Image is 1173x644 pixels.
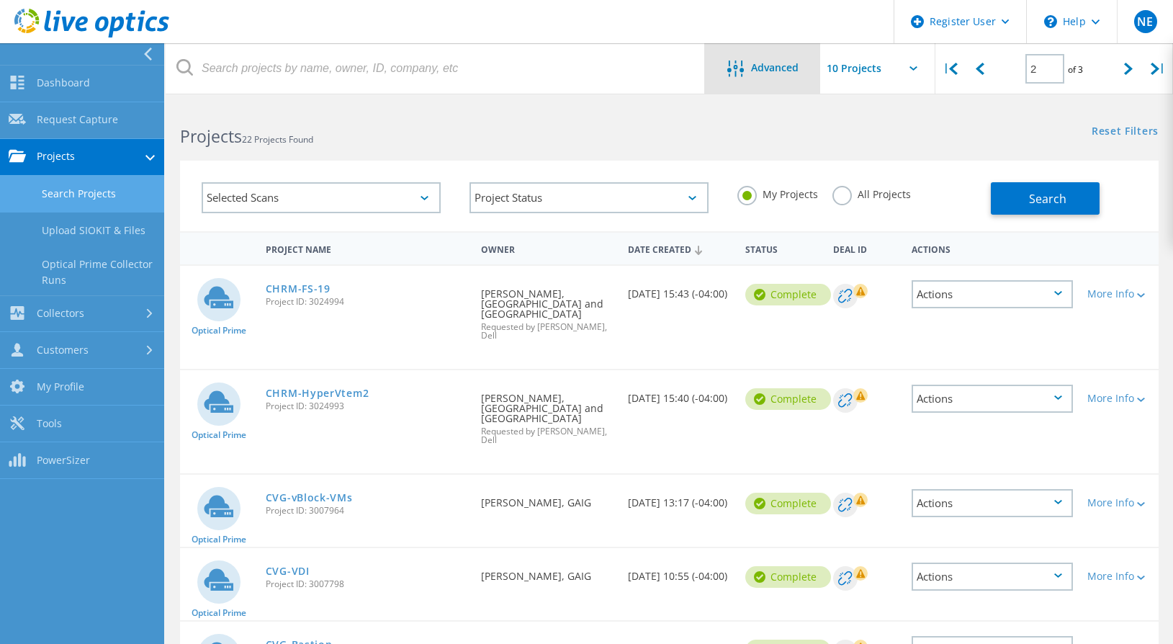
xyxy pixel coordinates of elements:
[474,266,621,354] div: [PERSON_NAME], [GEOGRAPHIC_DATA] and [GEOGRAPHIC_DATA]
[266,388,369,398] a: CHRM-HyperVtem2
[912,280,1074,308] div: Actions
[745,493,831,514] div: Complete
[266,402,467,411] span: Project ID: 3024993
[621,548,738,596] div: [DATE] 10:55 (-04:00)
[738,235,826,261] div: Status
[481,427,614,444] span: Requested by [PERSON_NAME], Dell
[621,235,738,262] div: Date Created
[474,235,621,261] div: Owner
[474,370,621,459] div: [PERSON_NAME], [GEOGRAPHIC_DATA] and [GEOGRAPHIC_DATA]
[1029,191,1066,207] span: Search
[745,566,831,588] div: Complete
[1143,43,1173,94] div: |
[266,580,467,589] span: Project ID: 3007798
[266,284,331,294] a: CHRM-FS-19
[1087,498,1151,508] div: More Info
[751,63,799,73] span: Advanced
[621,370,738,418] div: [DATE] 15:40 (-04:00)
[621,266,738,313] div: [DATE] 15:43 (-04:00)
[1068,63,1083,76] span: of 3
[266,493,353,503] a: CVG-vBlock-VMs
[474,475,621,522] div: [PERSON_NAME], GAIG
[745,388,831,410] div: Complete
[1087,289,1151,299] div: More Info
[1044,15,1057,28] svg: \n
[192,535,246,544] span: Optical Prime
[469,182,709,213] div: Project Status
[192,431,246,439] span: Optical Prime
[266,506,467,515] span: Project ID: 3007964
[912,563,1074,591] div: Actions
[266,298,467,306] span: Project ID: 3024994
[474,548,621,596] div: [PERSON_NAME], GAIG
[826,235,904,261] div: Deal Id
[202,182,441,213] div: Selected Scans
[1087,571,1151,581] div: More Info
[242,133,313,146] span: 22 Projects Found
[166,43,706,94] input: Search projects by name, owner, ID, company, etc
[259,235,474,261] div: Project Name
[14,30,169,40] a: Live Optics Dashboard
[621,475,738,522] div: [DATE] 13:17 (-04:00)
[737,186,818,200] label: My Projects
[912,489,1074,517] div: Actions
[904,235,1081,261] div: Actions
[192,326,246,335] span: Optical Prime
[832,186,911,200] label: All Projects
[192,609,246,617] span: Optical Prime
[481,323,614,340] span: Requested by [PERSON_NAME], Dell
[935,43,965,94] div: |
[991,182,1100,215] button: Search
[180,125,242,148] b: Projects
[745,284,831,305] div: Complete
[1087,393,1151,403] div: More Info
[1137,16,1153,27] span: NE
[266,566,310,576] a: CVG-VDI
[912,385,1074,413] div: Actions
[1092,126,1159,138] a: Reset Filters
